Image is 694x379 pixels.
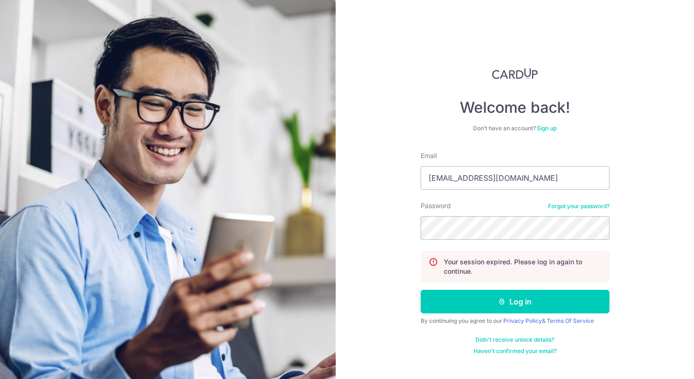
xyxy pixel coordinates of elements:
[503,317,542,324] a: Privacy Policy
[421,98,609,117] h4: Welcome back!
[547,317,594,324] a: Terms Of Service
[421,317,609,325] div: By continuing you agree to our &
[421,166,609,190] input: Enter your Email
[475,336,554,344] a: Didn't receive unlock details?
[421,290,609,313] button: Log in
[537,125,557,132] a: Sign up
[421,151,437,160] label: Email
[421,201,451,211] label: Password
[421,125,609,132] div: Don’t have an account?
[492,68,538,79] img: CardUp Logo
[548,202,609,210] a: Forgot your password?
[474,347,557,355] a: Haven't confirmed your email?
[444,257,601,276] p: Your session expired. Please log in again to continue.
